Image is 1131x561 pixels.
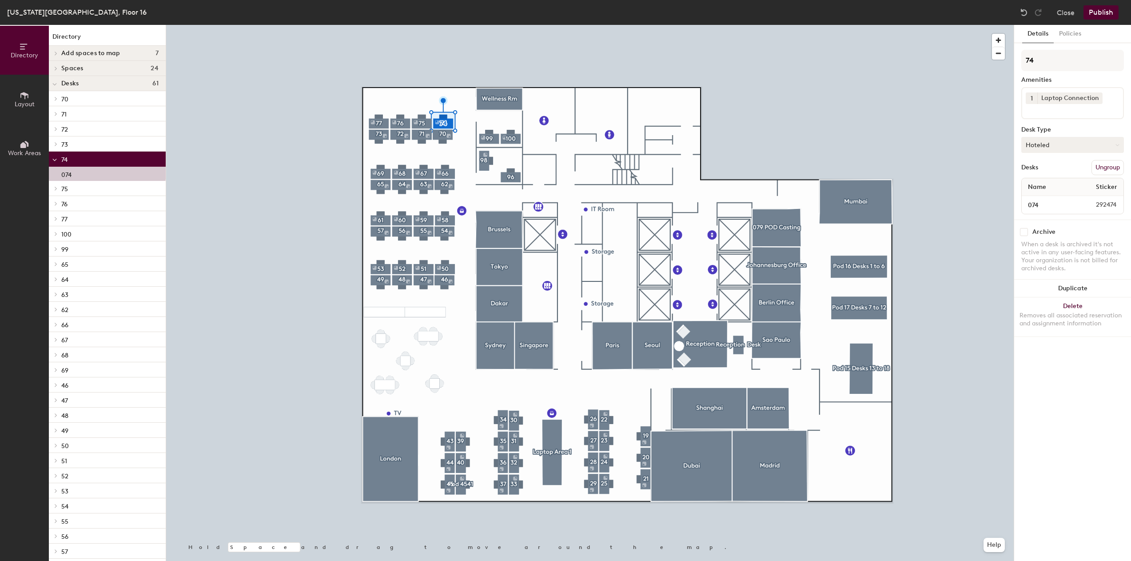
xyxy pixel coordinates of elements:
[1026,92,1037,104] button: 1
[61,533,68,541] span: 56
[61,156,68,164] span: 74
[1019,8,1028,17] img: Undo
[1021,164,1038,171] div: Desks
[61,261,68,268] span: 65
[1037,92,1103,104] div: Laptop Connection
[1014,280,1131,297] button: Duplicate
[1014,297,1131,337] button: DeleteRemoves all associated reservation and assignment information
[61,397,68,405] span: 47
[61,216,68,223] span: 77
[49,32,166,46] h1: Directory
[61,382,68,389] span: 46
[61,65,84,72] span: Spaces
[1021,137,1124,153] button: Hoteled
[61,246,68,253] span: 99
[61,442,69,450] span: 50
[61,337,68,344] span: 67
[1021,240,1124,272] div: When a desk is archived it's not active in any user-facing features. Your organization is not bil...
[1091,160,1124,175] button: Ungroup
[61,306,68,314] span: 62
[151,65,159,72] span: 24
[15,100,35,108] span: Layout
[984,538,1005,552] button: Help
[152,80,159,87] span: 61
[1021,76,1124,84] div: Amenities
[61,50,120,57] span: Add spaces to map
[61,352,68,359] span: 68
[1032,228,1055,236] div: Archive
[61,96,68,103] span: 70
[61,548,68,556] span: 57
[1091,179,1122,195] span: Sticker
[1019,312,1126,328] div: Removes all associated reservation and assignment information
[8,149,41,157] span: Work Areas
[61,291,68,299] span: 63
[1023,179,1051,195] span: Name
[61,503,68,510] span: 54
[61,276,68,284] span: 64
[1057,5,1075,20] button: Close
[1022,25,1054,43] button: Details
[1021,126,1124,133] div: Desk Type
[61,457,67,465] span: 51
[1031,94,1033,103] span: 1
[61,80,79,87] span: Desks
[61,185,68,193] span: 75
[11,52,38,59] span: Directory
[61,126,68,133] span: 72
[61,200,68,208] span: 76
[61,518,68,525] span: 55
[61,488,68,495] span: 53
[61,168,72,179] p: 074
[7,7,147,18] div: [US_STATE][GEOGRAPHIC_DATA], Floor 16
[1034,8,1043,17] img: Redo
[61,231,72,238] span: 100
[61,473,68,480] span: 52
[61,141,68,148] span: 73
[1023,199,1075,211] input: Unnamed desk
[1083,5,1119,20] button: Publish
[61,412,68,420] span: 48
[1075,200,1122,210] span: 292474
[61,321,68,329] span: 66
[155,50,159,57] span: 7
[1054,25,1087,43] button: Policies
[61,427,68,435] span: 49
[61,367,68,374] span: 69
[61,111,67,118] span: 71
